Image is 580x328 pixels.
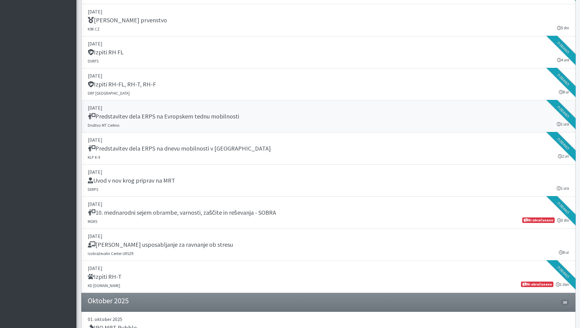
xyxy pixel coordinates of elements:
[88,200,569,208] p: [DATE]
[88,315,569,323] p: 01. oktober 2025
[88,27,100,31] small: K9R CZ
[88,72,569,79] p: [DATE]
[88,59,98,64] small: DVRPS
[88,273,122,280] h5: Izpiti RH-T
[88,177,175,184] h5: Uvod v nov krog priprav na MRT
[522,217,554,223] span: Ni obračunano
[81,165,575,197] a: [DATE] Uvod v nov krog priprav na MRT DERPS 1 ura
[88,241,233,248] h5: [PERSON_NAME] usposabljanje za ravnanje ob stresu
[88,113,239,120] h5: Predstavitev dela ERPS na Evropskem tednu mobilnosti
[88,251,134,256] small: Izobraževalni Center URSZR
[557,185,569,191] small: 1 ura
[559,250,569,255] small: 8 ur
[88,123,120,128] small: Društvo MT Cerkno
[88,40,569,47] p: [DATE]
[561,300,569,305] span: 10
[88,104,569,111] p: [DATE]
[81,100,575,133] a: [DATE] Predstavitev dela ERPS na Evropskem tednu mobilnosti Društvo MT Cerkno 1 ura Oddano
[88,49,124,56] h5: Izpiti RH FL
[557,25,569,31] small: 5 dni
[88,155,100,160] small: KLP K-9
[81,197,575,229] a: [DATE] 10. mednarodni sejem obrambe, varnosti, zaščite in reševanja - SOBRA MORS 3 dni Ni obračun...
[88,136,569,144] p: [DATE]
[88,91,130,96] small: DRP [GEOGRAPHIC_DATA]
[81,133,575,165] a: [DATE] Predstavitev dela ERPS na dnevu mobilnosti v [GEOGRAPHIC_DATA] KLP K-9 2 uri Oddano
[81,36,575,68] a: [DATE] Izpiti RH FL DVRPS 4 ure Oddano
[88,283,120,288] small: KD [DOMAIN_NAME]
[81,261,575,293] a: [DATE] Izpiti RH-T KD [DOMAIN_NAME] 1 dan Ni obračunano Oddano
[88,187,98,192] small: DERPS
[88,168,569,176] p: [DATE]
[88,8,569,15] p: [DATE]
[81,4,575,36] a: [DATE] [PERSON_NAME] prvenstvo K9R CZ 5 dni
[88,219,97,224] small: MORS
[88,145,271,152] h5: Predstavitev dela ERPS na dnevu mobilnosti v [GEOGRAPHIC_DATA]
[81,229,575,261] a: [DATE] [PERSON_NAME] usposabljanje za ravnanje ob stresu Izobraževalni Center URSZR 8 ur
[88,81,156,88] h5: Izpiti RH-FL, RH-T, RH-F
[521,282,553,287] span: Ni obračunano
[88,297,129,305] h4: Oktober 2025
[88,232,569,240] p: [DATE]
[81,68,575,100] a: [DATE] Izpiti RH-FL, RH-T, RH-F DRP [GEOGRAPHIC_DATA] 8 ur Oddano
[88,209,276,216] h5: 10. mednarodni sejem obrambe, varnosti, zaščite in reševanja - SOBRA
[88,264,569,272] p: [DATE]
[88,16,167,24] h5: [PERSON_NAME] prvenstvo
